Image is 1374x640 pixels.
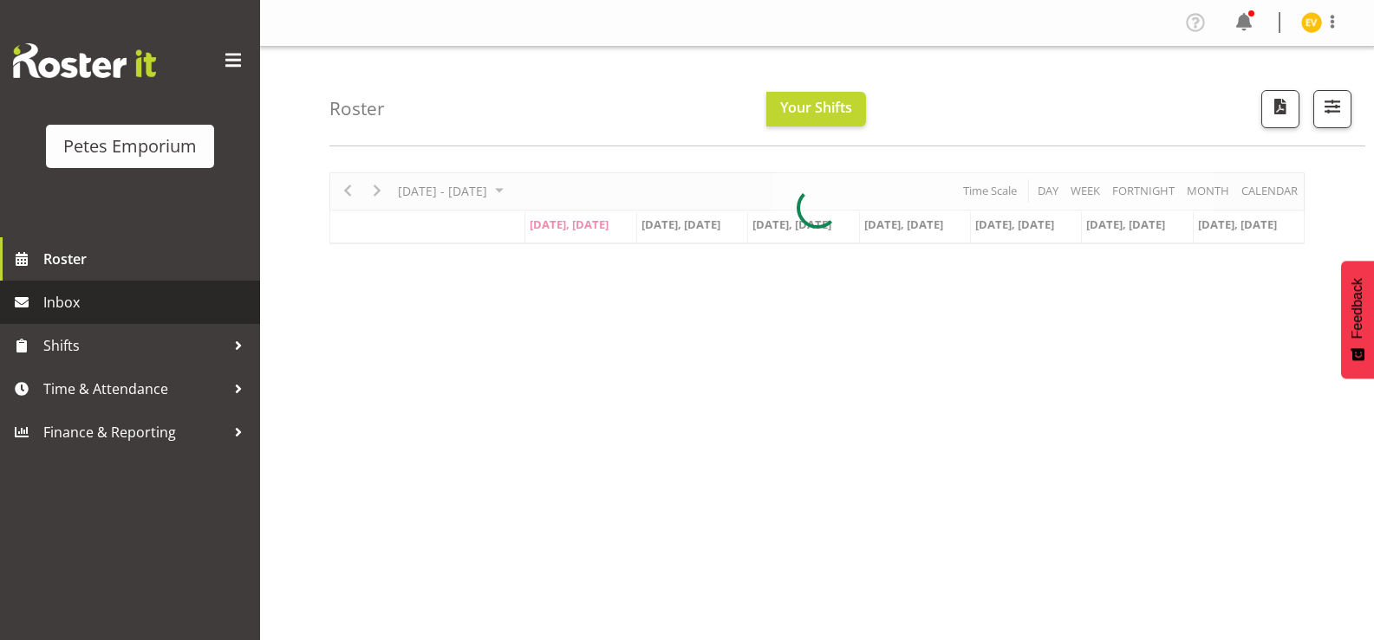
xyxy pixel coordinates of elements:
[1301,12,1322,33] img: eva-vailini10223.jpg
[43,376,225,402] span: Time & Attendance
[63,133,197,159] div: Petes Emporium
[1350,278,1365,339] span: Feedback
[329,99,385,119] h4: Roster
[1313,90,1351,128] button: Filter Shifts
[43,246,251,272] span: Roster
[1341,261,1374,378] button: Feedback - Show survey
[43,333,225,359] span: Shifts
[13,43,156,78] img: Rosterit website logo
[780,98,852,117] span: Your Shifts
[766,92,866,126] button: Your Shifts
[1261,90,1299,128] button: Download a PDF of the roster according to the set date range.
[43,289,251,315] span: Inbox
[43,419,225,445] span: Finance & Reporting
